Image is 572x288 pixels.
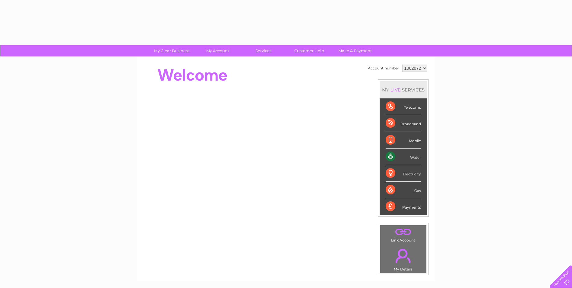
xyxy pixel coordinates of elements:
div: Gas [386,182,421,198]
a: Make A Payment [330,45,380,56]
a: Customer Help [284,45,334,56]
div: Telecoms [386,98,421,115]
div: Water [386,149,421,165]
div: Electricity [386,165,421,182]
a: My Clear Business [147,45,197,56]
div: Broadband [386,115,421,132]
td: Link Account [380,225,427,244]
div: Payments [386,198,421,215]
a: . [382,227,425,237]
div: LIVE [389,87,402,93]
div: MY SERVICES [380,81,427,98]
td: My Details [380,244,427,273]
a: My Account [193,45,242,56]
div: Mobile [386,132,421,149]
td: Account number [366,63,401,73]
a: . [382,245,425,266]
a: Services [239,45,288,56]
